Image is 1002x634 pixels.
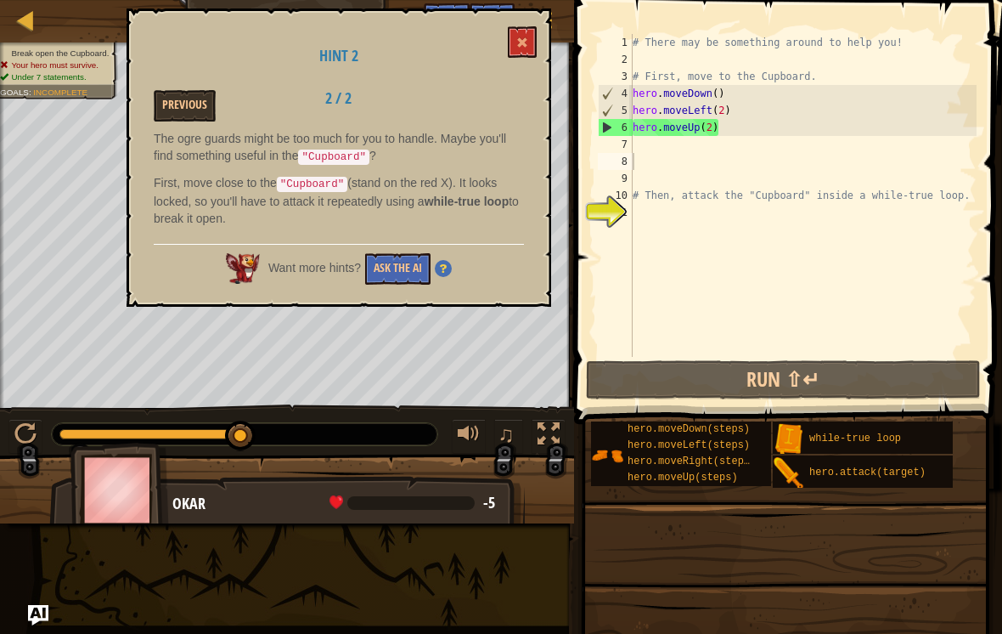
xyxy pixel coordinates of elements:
div: 10 [598,187,633,204]
button: Ask the AI [365,253,431,285]
button: Previous [154,90,216,122]
p: First, move close to the (stand on the red X). It looks locked, so you'll have to attack it repea... [154,174,524,227]
button: Ask AI [28,605,48,626]
span: Incomplete [33,88,87,97]
span: while-true loop [809,433,901,444]
div: 3 [598,68,633,85]
button: Show game menu [523,3,566,43]
span: hero.moveRight(steps) [628,456,756,467]
div: 9 [598,170,633,187]
strong: while-true loop [425,195,509,208]
p: The ogre guards might be too much for you to handle. Maybe you'll find something useful in the ? [154,130,524,166]
div: 1 [598,34,633,51]
div: 11 [598,204,633,221]
button: ⌘ + P: Play [8,419,42,454]
span: ♫ [498,422,515,447]
div: 4 [599,85,633,102]
img: AI [226,253,260,284]
div: Okar [172,493,508,515]
code: "Cupboard" [277,177,348,192]
h2: 2 / 2 [285,90,391,107]
span: Break open the Cupboard. [11,48,109,58]
span: Hint 2 [319,45,358,66]
code: "Cupboard" [298,150,369,165]
button: Adjust volume [452,419,486,454]
span: : [29,88,33,97]
button: Run ⇧↵ [586,360,982,399]
div: 2 [598,51,633,68]
span: hero.moveUp(steps) [628,472,738,484]
div: 7 [598,136,633,153]
img: thang_avatar_frame.png [70,443,169,537]
img: portrait.png [591,439,623,472]
span: hero.moveDown(steps) [628,423,750,435]
img: portrait.png [773,457,805,490]
div: 8 [598,153,633,170]
div: 6 [599,119,633,136]
img: portrait.png [773,423,805,456]
span: Want more hints? [268,261,361,275]
button: ♫ [494,419,523,454]
img: Hint [435,260,452,277]
span: Your hero must survive. [11,60,99,70]
button: Ask AI [424,3,470,35]
span: hero.attack(target) [809,467,926,478]
span: -5 [483,492,495,513]
button: Toggle fullscreen [532,419,566,454]
div: health: -5 / 121 [329,495,495,511]
div: 5 [599,102,633,119]
span: hero.moveLeft(steps) [628,439,750,451]
span: Under 7 statements. [11,72,86,82]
